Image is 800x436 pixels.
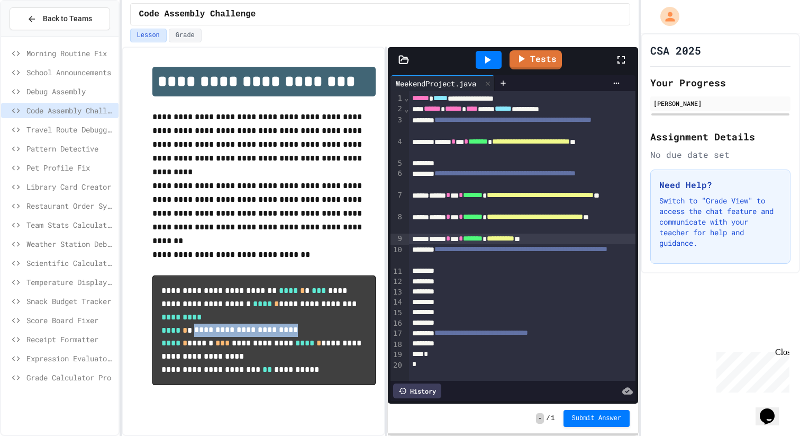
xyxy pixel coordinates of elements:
[390,234,404,244] div: 9
[712,348,789,393] iframe: chat widget
[390,115,404,137] div: 3
[659,195,781,248] p: Switch to "Grade View" to access the chat feature and communicate with your teacher for help and ...
[653,99,787,108] div: [PERSON_NAME]
[563,410,630,427] button: Submit Answer
[390,287,404,298] div: 13
[390,78,481,89] div: WeekendProject.java
[649,4,682,29] div: My Account
[551,414,554,423] span: 1
[390,360,404,371] div: 20
[546,414,550,423] span: /
[650,129,790,144] h2: Assignment Details
[26,219,114,230] span: Team Stats Calculator
[650,148,790,161] div: No due date set
[390,350,404,360] div: 19
[26,143,114,154] span: Pattern Detective
[650,43,701,58] h1: CSA 2025
[756,394,789,425] iframe: chat widget
[390,75,495,91] div: WeekendProject.java
[26,296,114,307] span: Snack Budget Tracker
[390,277,404,287] div: 12
[26,162,114,173] span: Pet Profile Fix
[26,277,114,288] span: Temperature Display Fix
[26,86,114,97] span: Debug Assembly
[390,318,404,329] div: 16
[390,308,404,318] div: 15
[390,158,404,169] div: 5
[572,414,622,423] span: Submit Answer
[26,238,114,250] span: Weather Station Debugger
[390,212,404,234] div: 8
[404,105,409,113] span: Fold line
[10,7,110,30] button: Back to Teams
[169,29,202,42] button: Grade
[26,315,114,326] span: Score Board Fixer
[26,105,114,116] span: Code Assembly Challenge
[4,4,73,67] div: Chat with us now!Close
[390,137,404,158] div: 4
[390,266,404,277] div: 11
[130,29,167,42] button: Lesson
[26,124,114,135] span: Travel Route Debugger
[26,257,114,269] span: Scientific Calculator
[659,179,781,191] h3: Need Help?
[650,75,790,90] h2: Your Progress
[390,190,404,212] div: 7
[390,245,404,266] div: 10
[26,372,114,383] span: Grade Calculator Pro
[510,50,562,69] a: Tests
[390,93,404,104] div: 1
[26,48,114,59] span: Morning Routine Fix
[26,200,114,211] span: Restaurant Order System
[390,328,404,339] div: 17
[26,181,114,192] span: Library Card Creator
[26,67,114,78] span: School Announcements
[26,353,114,364] span: Expression Evaluator Fix
[404,94,409,102] span: Fold line
[390,297,404,308] div: 14
[390,340,404,350] div: 18
[390,104,404,114] div: 2
[393,384,441,398] div: History
[139,8,256,21] span: Code Assembly Challenge
[390,168,404,190] div: 6
[536,413,544,424] span: -
[26,334,114,345] span: Receipt Formatter
[43,13,92,24] span: Back to Teams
